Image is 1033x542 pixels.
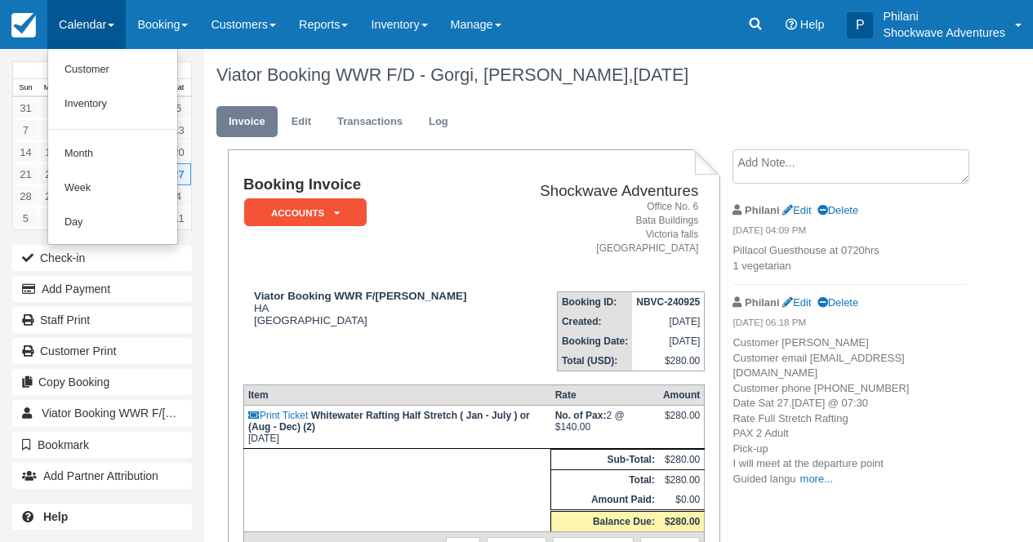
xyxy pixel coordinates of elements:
td: [DATE] [243,406,550,449]
p: Philani [883,8,1005,24]
button: Copy Booking [12,369,192,395]
a: 14 [13,141,38,163]
a: 21 [13,163,38,185]
a: Invoice [216,106,278,138]
a: Delete [817,204,858,216]
i: Help [786,19,797,30]
th: Total (USD): [557,351,632,371]
a: 28 [13,185,38,207]
th: Rate [551,385,659,406]
a: 22 [38,163,64,185]
h1: Booking Invoice [243,176,505,193]
a: Day [48,206,177,240]
td: $0.00 [659,490,705,511]
b: Help [43,510,68,523]
em: ACCOUNTS [244,198,367,227]
th: Created: [557,312,632,331]
a: Viator Booking WWR F/[PERSON_NAME] [12,400,192,426]
a: 27 [166,163,191,185]
a: 1 [38,97,64,119]
td: [DATE] [632,331,705,351]
a: 15 [38,141,64,163]
a: more... [800,473,833,485]
strong: Viator Booking WWR F/[PERSON_NAME] [254,290,466,302]
strong: Whitewater Rafting Half Stretch ( Jan - July ) or (Aug - Dec) (2) [248,410,530,433]
address: Office No. 6 Bata Buildings Victoria falls [GEOGRAPHIC_DATA] [511,200,699,256]
strong: Philani [745,204,779,216]
span: Viator Booking WWR F/[PERSON_NAME] [42,406,256,420]
th: Item [243,385,550,406]
a: ACCOUNTS [243,198,361,228]
a: 7 [13,119,38,141]
p: Shockwave Adventures [883,24,1005,41]
a: Edit [782,296,811,309]
td: $280.00 [632,351,705,371]
a: Print Ticket [248,410,308,421]
div: $280.00 [663,410,700,434]
th: Mon [38,79,64,97]
div: HA [GEOGRAPHIC_DATA] [243,290,505,327]
a: Month [48,137,177,171]
a: 29 [38,185,64,207]
th: Booking ID: [557,292,632,313]
td: [DATE] [632,312,705,331]
img: checkfront-main-nav-mini-logo.png [11,13,36,38]
a: 20 [166,141,191,163]
th: Balance Due: [551,511,659,532]
button: Add Partner Attribution [12,463,192,489]
p: Pillacol Guesthouse at 0720hrs 1 vegetarian [732,243,966,273]
a: Edit [782,204,811,216]
th: Sun [13,79,38,97]
a: Inventory [48,87,177,122]
th: Sub-Total: [551,450,659,470]
th: Amount [659,385,705,406]
th: Booking Date: [557,331,632,351]
strong: $280.00 [665,516,700,527]
th: Total: [551,470,659,491]
a: 8 [38,119,64,141]
em: [DATE] 04:09 PM [732,224,966,242]
span: [DATE] [633,64,688,85]
a: Help [12,504,192,530]
td: $280.00 [659,450,705,470]
strong: No. of Pax [555,410,607,421]
td: $280.00 [659,470,705,491]
p: Customer [PERSON_NAME] Customer email [EMAIL_ADDRESS][DOMAIN_NAME] Customer phone [PHONE_NUMBER] ... [732,335,966,486]
td: 2 @ $140.00 [551,406,659,449]
strong: NBVC-240925 [636,296,700,308]
a: 6 [166,97,191,119]
a: Log [416,106,461,138]
a: Week [48,171,177,206]
a: 31 [13,97,38,119]
a: 4 [166,185,191,207]
th: Sat [166,79,191,97]
a: Edit [279,106,323,138]
h1: Viator Booking WWR F/D - Gorgi, [PERSON_NAME], [216,65,967,85]
a: Customer Print [12,338,192,364]
em: [DATE] 06:18 PM [732,316,966,334]
button: Add Payment [12,276,192,302]
a: 13 [166,119,191,141]
button: Bookmark [12,432,192,458]
a: Transactions [325,106,415,138]
a: Staff Print [12,307,192,333]
ul: Calendar [47,49,178,245]
a: Customer [48,53,177,87]
a: 5 [13,207,38,229]
th: Amount Paid: [551,490,659,511]
span: Help [800,18,825,31]
h2: Shockwave Adventures [511,183,699,200]
div: P [847,12,873,38]
a: 11 [166,207,191,229]
a: Delete [817,296,858,309]
button: Check-in [12,245,192,271]
a: 6 [38,207,64,229]
strong: Philani [745,296,779,309]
